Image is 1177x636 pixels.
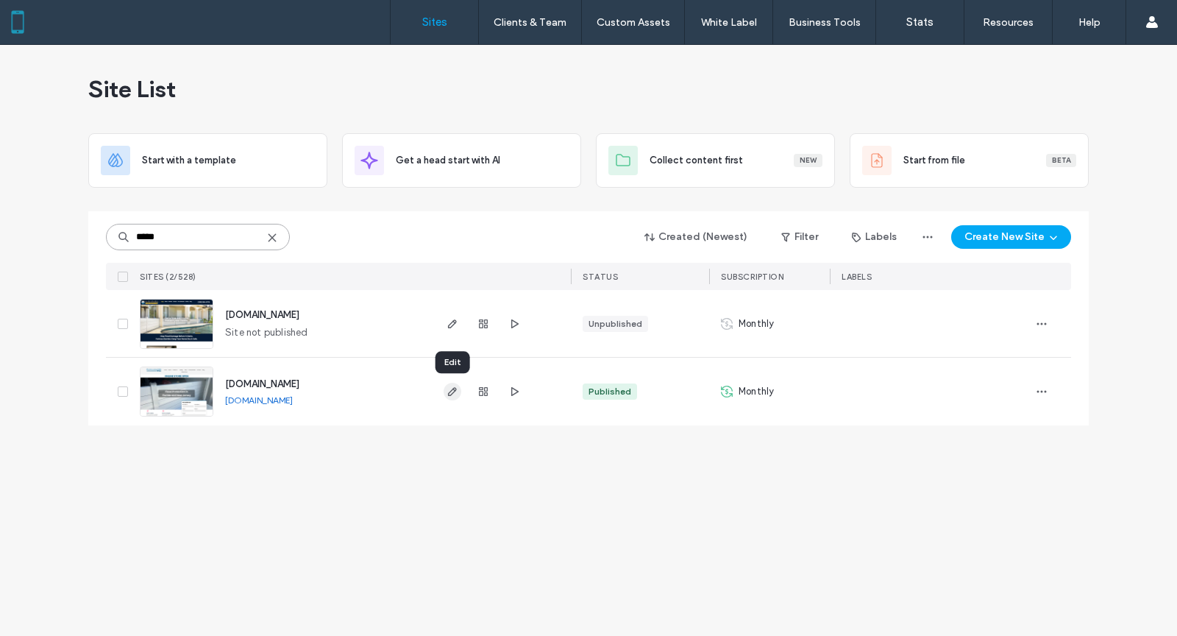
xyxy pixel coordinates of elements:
[739,384,774,399] span: Monthly
[142,153,236,168] span: Start with a template
[597,16,670,29] label: Custom Assets
[701,16,757,29] label: White Label
[842,272,872,282] span: LABELS
[583,272,618,282] span: STATUS
[422,15,447,29] label: Sites
[739,317,774,331] span: Monthly
[494,16,566,29] label: Clients & Team
[342,133,581,188] div: Get a head start with AI
[767,225,833,249] button: Filter
[140,272,196,282] span: SITES (2/528)
[435,351,470,373] div: Edit
[721,272,783,282] span: SUBSCRIPTION
[650,153,743,168] span: Collect content first
[225,325,308,340] span: Site not published
[396,153,500,168] span: Get a head start with AI
[588,385,631,398] div: Published
[789,16,861,29] label: Business Tools
[588,317,642,331] div: Unpublished
[88,74,176,104] span: Site List
[632,225,761,249] button: Created (Newest)
[839,225,910,249] button: Labels
[850,133,1089,188] div: Start from fileBeta
[225,395,293,406] a: [DOMAIN_NAME]
[906,15,934,29] label: Stats
[88,133,327,188] div: Start with a template
[983,16,1034,29] label: Resources
[596,133,835,188] div: Collect content firstNew
[34,10,64,24] span: Help
[225,378,299,389] a: [DOMAIN_NAME]
[225,309,299,320] a: [DOMAIN_NAME]
[794,154,822,167] div: New
[903,153,965,168] span: Start from file
[1078,16,1100,29] label: Help
[1046,154,1076,167] div: Beta
[951,225,1071,249] button: Create New Site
